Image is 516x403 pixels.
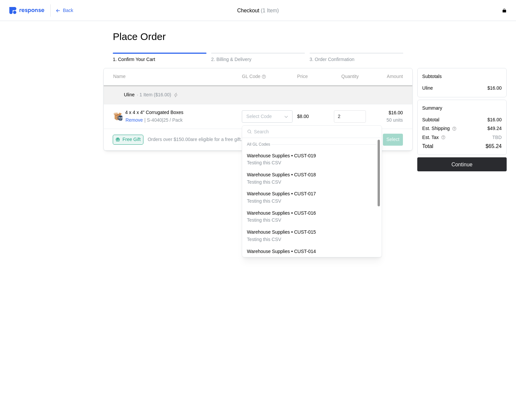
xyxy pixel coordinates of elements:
[52,4,77,17] button: Back
[122,136,140,143] p: Free Gift
[247,179,316,186] p: Testing this CSV
[148,136,242,143] p: Orders over are eligible for a free gift.
[247,210,316,217] p: Warehouse Supplies • CUST-016
[247,171,316,179] p: Warehouse Supplies • CUST-018
[113,56,206,63] p: 1. Confirm Your Cart
[247,229,316,236] p: Warehouse Supplies • CUST-015
[242,110,292,123] button: Select Code
[451,160,472,169] p: Continue
[422,116,439,124] p: Subtotal
[246,114,272,119] span: Select Code
[487,85,502,92] p: $16.00
[338,111,362,123] input: Qty
[247,198,316,205] p: Testing this CSV
[113,73,125,80] p: Name
[371,117,403,124] p: 50 units
[247,255,316,262] p: Testing this CSV
[487,116,502,124] p: $16.00
[243,139,381,150] div: All GL Codes
[137,91,171,99] p: · 1 Item ($16.00)
[125,116,143,124] button: Remove
[247,248,316,255] p: Warehouse Supplies • CUST-014
[422,105,502,112] h5: Summary
[237,6,279,15] h4: Checkout
[341,73,359,80] p: Quantity
[422,85,433,92] p: Uline
[422,125,450,132] p: Est. Shipping
[261,8,279,13] span: (1 Item)
[297,73,308,80] p: Price
[422,134,439,141] p: Est. Tax
[371,109,403,117] p: $16.00
[247,190,316,198] p: Warehouse Supplies • CUST-017
[247,159,316,167] p: Testing this CSV
[422,142,433,150] p: Total
[486,142,502,150] p: $65.24
[173,137,190,142] b: $150.00
[125,117,143,124] p: Remove
[422,73,502,80] h5: Subtotals
[211,56,305,63] p: 2. Billing & Delivery
[125,109,183,116] p: 4 x 4 x 4" Corrugated Boxes
[242,126,381,138] input: Search
[417,157,507,171] button: Continue
[162,117,183,123] span: | 25 / Pack
[9,7,44,14] img: svg%3e
[242,73,261,80] p: GL Code
[247,217,316,224] p: Testing this CSV
[113,30,166,43] h1: Place Order
[247,236,316,243] p: Testing this CSV
[144,117,162,123] span: | S-4040
[310,56,403,63] p: 3. Order Confirmation
[387,73,403,80] p: Amount
[492,134,502,141] p: TBD
[487,125,502,132] p: $49.24
[113,112,123,121] img: S-4040
[124,91,135,99] p: Uline
[247,152,316,160] p: Warehouse Supplies • CUST-019
[63,7,73,14] p: Back
[297,113,329,120] p: $8.00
